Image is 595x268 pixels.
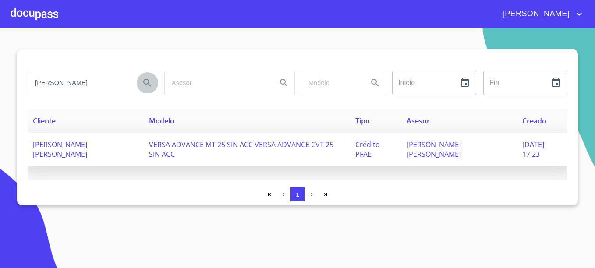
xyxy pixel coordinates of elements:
span: Modelo [149,116,174,126]
span: [PERSON_NAME] [PERSON_NAME] [33,140,87,159]
span: Crédito PFAE [355,140,380,159]
input: search [301,71,361,95]
button: Search [365,72,386,93]
input: search [165,71,270,95]
span: [PERSON_NAME] [496,7,574,21]
button: account of current user [496,7,584,21]
span: VERSA ADVANCE MT 25 SIN ACC VERSA ADVANCE CVT 25 SIN ACC [149,140,333,159]
span: Asesor [407,116,430,126]
span: Cliente [33,116,56,126]
span: [PERSON_NAME] [PERSON_NAME] [407,140,461,159]
button: Search [137,72,158,93]
span: Tipo [355,116,370,126]
button: 1 [290,187,305,201]
span: [DATE] 17:23 [522,140,544,159]
span: Creado [522,116,546,126]
span: 1 [296,191,299,198]
button: Search [273,72,294,93]
input: search [28,71,133,95]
